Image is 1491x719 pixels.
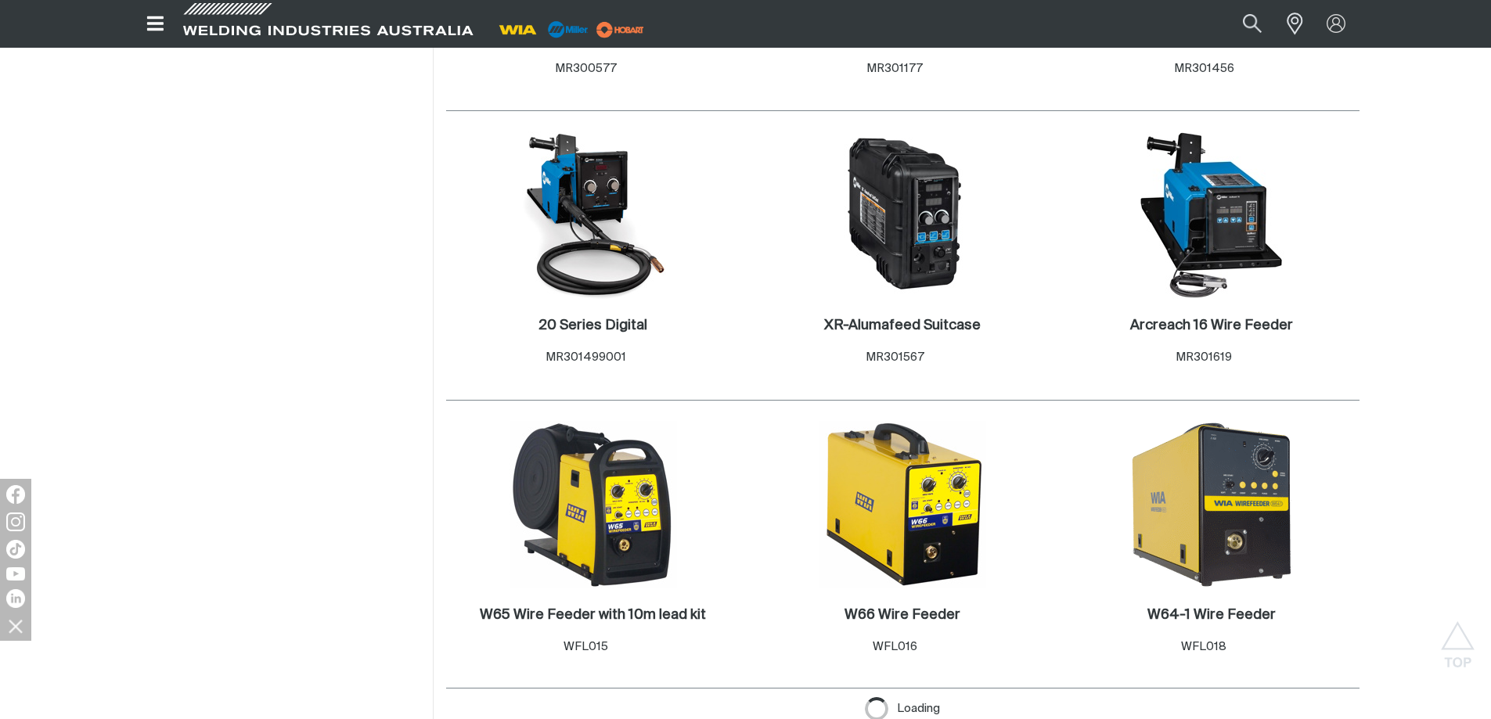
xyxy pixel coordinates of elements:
span: MR301567 [866,351,924,363]
img: hide socials [2,613,29,639]
img: 20 Series Digital [510,131,677,299]
h2: XR-Alumafeed Suitcase [824,318,981,333]
button: Search products [1226,6,1279,41]
img: W66 Wire Feeder [819,421,986,588]
img: Instagram [6,512,25,531]
a: Arcreach 16 Wire Feeder [1130,317,1293,335]
img: Arcreach 16 Wire Feeder [1128,131,1295,299]
h2: W65 Wire Feeder with 10m lead kit [480,608,706,622]
span: MR301619 [1176,351,1232,363]
span: WFL015 [564,641,608,652]
h2: 20 Series Digital [538,318,647,333]
h2: W66 Wire Feeder [845,608,960,622]
span: MR301499001 [546,351,626,363]
img: Facebook [6,485,25,504]
a: XR-Alumafeed Suitcase [824,317,981,335]
a: W64-1 Wire Feeder [1147,606,1276,624]
h2: Arcreach 16 Wire Feeder [1130,318,1293,333]
img: miller [592,18,649,41]
a: W66 Wire Feeder [845,606,960,624]
img: W65 Wire Feeder with 10m lead kit [510,421,677,588]
img: TikTok [6,540,25,559]
h2: W64-1 Wire Feeder [1147,608,1276,622]
span: WFL018 [1181,641,1226,652]
span: MR301177 [866,63,923,74]
button: Scroll to top [1440,621,1475,656]
img: LinkedIn [6,589,25,608]
span: WFL016 [873,641,917,652]
a: miller [592,23,649,35]
img: W64-1 Wire Feeder [1128,421,1295,588]
a: 20 Series Digital [538,317,647,335]
img: YouTube [6,567,25,581]
span: MR300577 [555,63,617,74]
span: MR301456 [1174,63,1234,74]
a: W65 Wire Feeder with 10m lead kit [480,606,706,624]
input: Product name or item number... [1205,6,1278,41]
img: XR-Alumafeed Suitcase [819,131,986,299]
